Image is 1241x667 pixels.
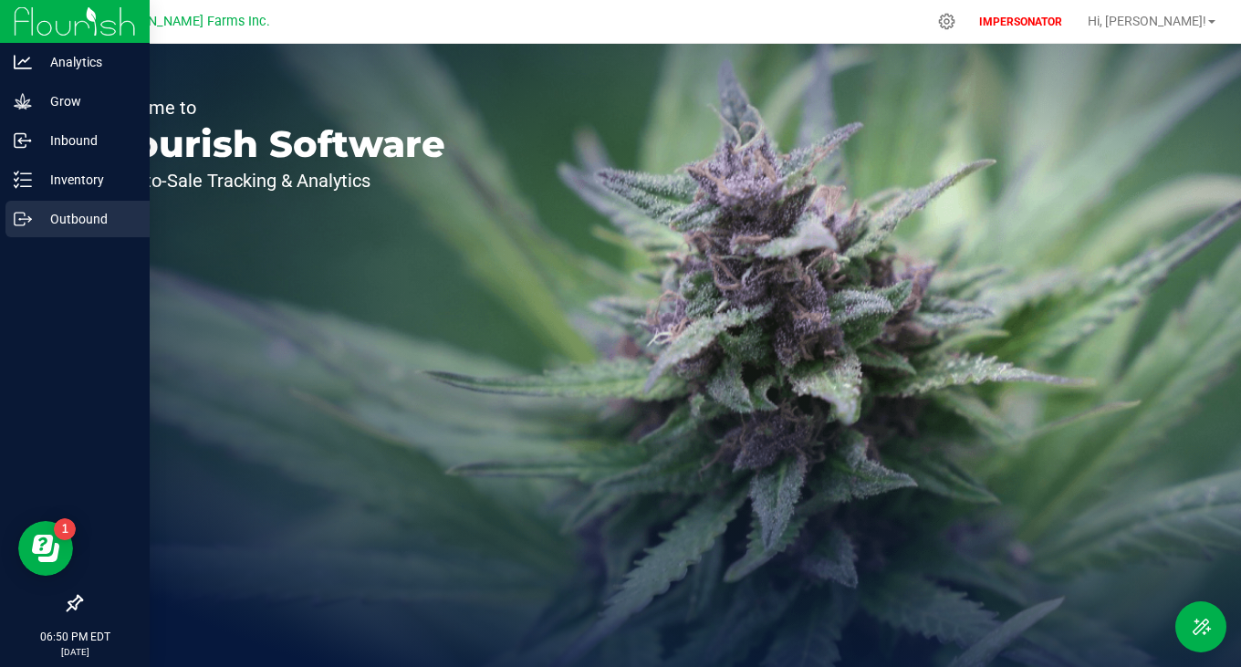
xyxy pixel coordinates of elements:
[935,13,958,30] div: Manage settings
[1175,601,1226,652] button: Toggle Menu
[32,208,141,230] p: Outbound
[103,14,270,29] span: [PERSON_NAME] Farms Inc.
[54,518,76,540] iframe: Resource center unread badge
[14,92,32,110] inline-svg: Grow
[18,521,73,576] iframe: Resource center
[32,90,141,112] p: Grow
[8,645,141,659] p: [DATE]
[14,53,32,71] inline-svg: Analytics
[32,169,141,191] p: Inventory
[14,171,32,189] inline-svg: Inventory
[99,126,445,162] p: Flourish Software
[99,172,445,190] p: Seed-to-Sale Tracking & Analytics
[972,14,1069,30] p: IMPERSONATOR
[32,130,141,151] p: Inbound
[1088,14,1206,28] span: Hi, [PERSON_NAME]!
[32,51,141,73] p: Analytics
[99,99,445,117] p: Welcome to
[8,629,141,645] p: 06:50 PM EDT
[14,210,32,228] inline-svg: Outbound
[14,131,32,150] inline-svg: Inbound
